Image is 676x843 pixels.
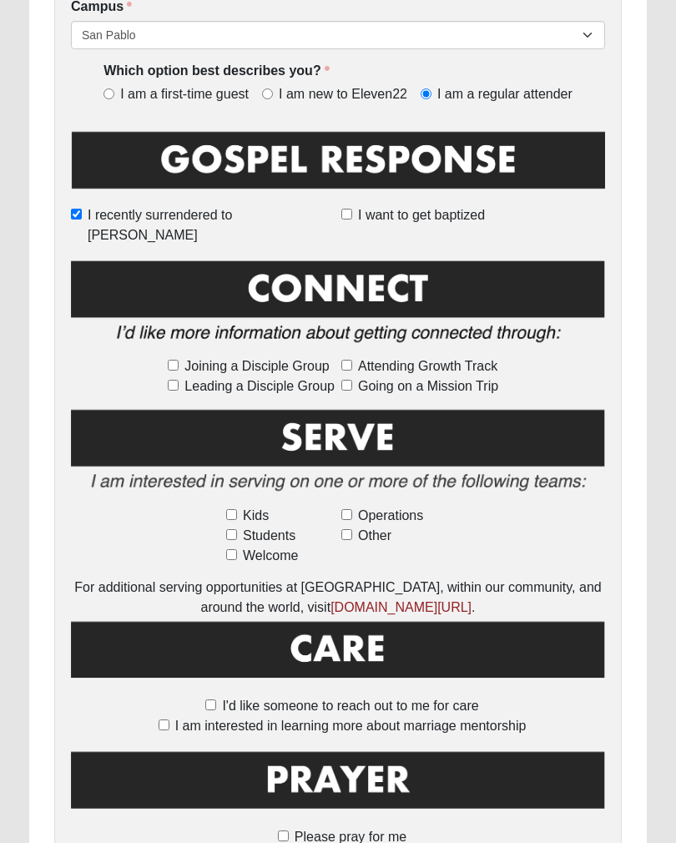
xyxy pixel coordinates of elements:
span: I am a regular attender [437,86,573,105]
input: I am a regular attender [421,89,431,100]
input: Joining a Disciple Group [168,361,179,371]
span: Operations [358,507,423,527]
input: Going on a Mission Trip [341,381,352,391]
span: I'd like someone to reach out to me for care [222,699,478,714]
img: GospelResponseBLK.png [71,129,605,204]
input: I am interested in learning more about marriage mentorship [159,720,169,731]
img: Care.png [71,618,605,694]
img: Serve2.png [71,407,605,503]
span: I recently surrendered to [PERSON_NAME] [88,206,335,246]
input: I recently surrendered to [PERSON_NAME] [71,209,82,220]
img: Connect.png [71,258,605,355]
span: I want to get baptized [358,206,485,226]
span: I am interested in learning more about marriage mentorship [175,719,527,734]
span: I am new to Eleven22 [279,86,407,105]
div: For additional serving opportunities at [GEOGRAPHIC_DATA], within our community, and around the w... [71,578,605,618]
input: Please pray for me [278,831,289,842]
input: Leading a Disciple Group [168,381,179,391]
span: Other [358,527,391,547]
input: Operations [341,510,352,521]
a: [DOMAIN_NAME][URL] [330,601,472,615]
span: Kids [243,507,269,527]
input: Other [341,530,352,541]
input: I am a first-time guest [103,89,114,100]
span: Going on a Mission Trip [358,377,498,397]
span: Leading a Disciple Group [184,377,335,397]
img: Prayer.png [71,749,605,824]
input: I want to get baptized [341,209,352,220]
input: Attending Growth Track [341,361,352,371]
label: Which option best describes you? [103,63,329,82]
input: Kids [226,510,237,521]
span: Attending Growth Track [358,357,497,377]
span: I am a first-time guest [120,86,249,105]
span: Students [243,527,295,547]
input: I am new to Eleven22 [262,89,273,100]
span: Joining a Disciple Group [184,357,329,377]
input: Welcome [226,550,237,561]
input: I'd like someone to reach out to me for care [205,700,216,711]
span: Welcome [243,547,298,567]
input: Students [226,530,237,541]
